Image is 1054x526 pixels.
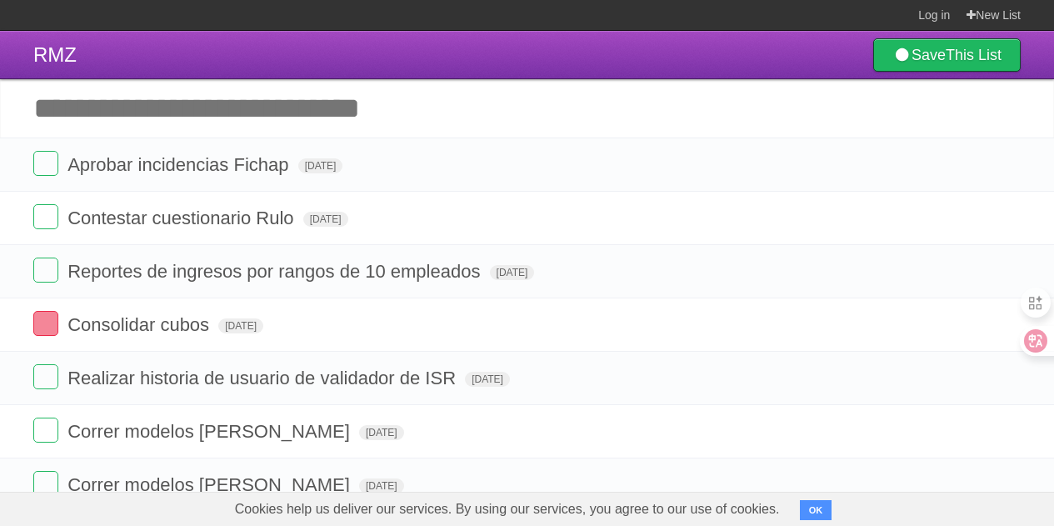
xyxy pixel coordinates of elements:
[33,418,58,443] label: Done
[67,314,213,335] span: Consolidar cubos
[303,212,348,227] span: [DATE]
[33,258,58,283] label: Done
[67,421,354,442] span: Correr modelos [PERSON_NAME]
[359,478,404,493] span: [DATE]
[800,500,832,520] button: OK
[33,311,58,336] label: Done
[67,208,297,228] span: Contestar cuestionario Rulo
[67,261,484,282] span: Reportes de ingresos por rangos de 10 empleados
[218,493,797,526] span: Cookies help us deliver our services. By using our services, you agree to our use of cookies.
[218,318,263,333] span: [DATE]
[33,471,58,496] label: Done
[33,43,77,66] span: RMZ
[946,47,1002,63] b: This List
[67,154,292,175] span: Aprobar incidencias Fichap
[298,158,343,173] span: [DATE]
[67,368,460,388] span: Realizar historia de usuario de validador de ISR
[33,364,58,389] label: Done
[359,425,404,440] span: [DATE]
[33,204,58,229] label: Done
[33,151,58,176] label: Done
[67,474,354,495] span: Correr modelos [PERSON_NAME]
[465,372,510,387] span: [DATE]
[873,38,1021,72] a: SaveThis List
[490,265,535,280] span: [DATE]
